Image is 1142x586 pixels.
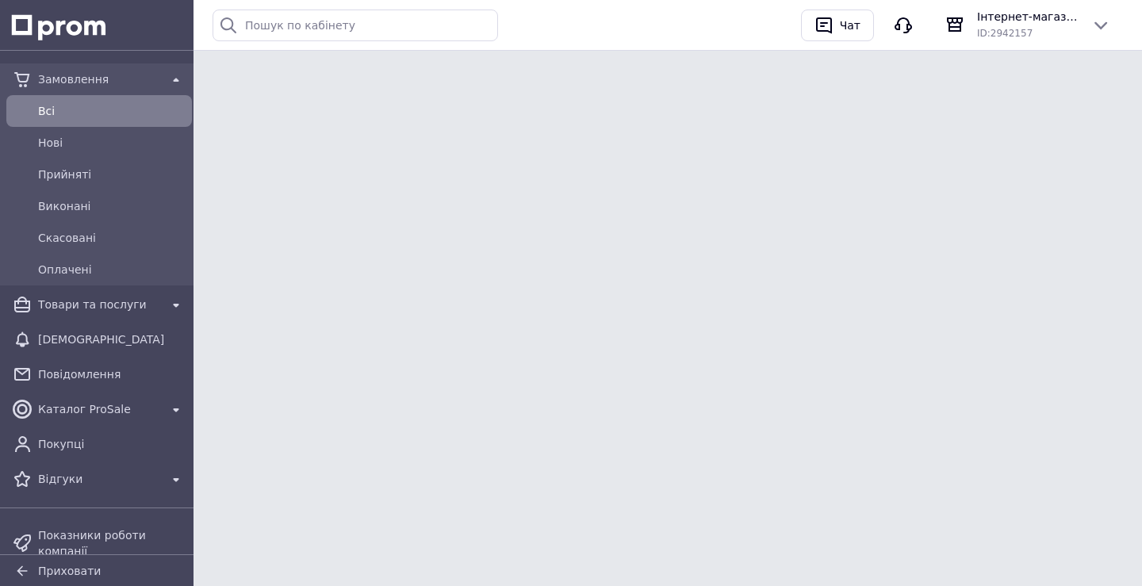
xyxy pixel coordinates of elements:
[38,471,160,487] span: Відгуки
[38,401,160,417] span: Каталог ProSale
[38,436,186,452] span: Покупці
[38,198,186,214] span: Виконані
[38,167,186,182] span: Прийняті
[38,135,186,151] span: Нові
[38,297,160,312] span: Товари та послуги
[801,10,874,41] button: Чат
[977,28,1033,39] span: ID: 2942157
[38,331,186,347] span: [DEMOGRAPHIC_DATA]
[38,366,186,382] span: Повідомлення
[38,71,160,87] span: Замовлення
[38,527,186,559] span: Показники роботи компанії
[38,565,101,577] span: Приховати
[977,9,1079,25] span: Інтернет-магазин "Автостиль Дніпро"
[38,103,186,119] span: Всi
[38,262,186,278] span: Оплачені
[837,13,864,37] div: Чат
[213,10,498,41] input: Пошук по кабінету
[38,230,186,246] span: Скасовані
